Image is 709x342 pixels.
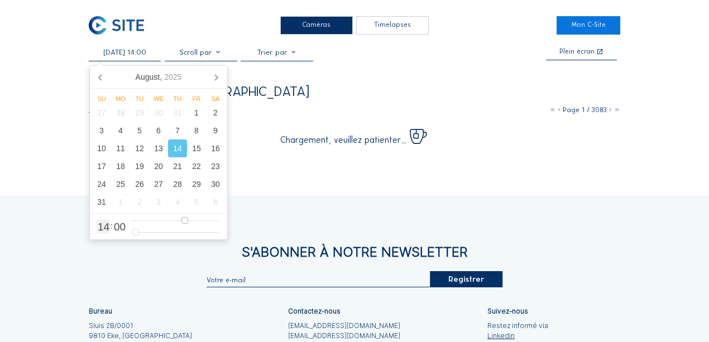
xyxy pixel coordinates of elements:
div: 4 [168,193,187,211]
i: 2025 [164,73,181,81]
div: 14 [168,139,187,157]
div: 31 [168,104,187,122]
div: Fr [187,95,206,102]
div: 5 [187,193,206,211]
div: 17 [92,157,111,175]
div: 27 [149,175,168,193]
a: [EMAIL_ADDRESS][DOMAIN_NAME] [288,321,400,331]
div: 22 [187,157,206,175]
div: 1 [111,193,130,211]
div: 26 [130,175,149,193]
div: Caméras [280,16,353,35]
span: Page 1 / 3083 [563,106,607,114]
div: 4 [111,122,130,139]
div: 10 [92,139,111,157]
div: Mo [111,95,130,102]
div: AG Real Estate / [GEOGRAPHIC_DATA] [89,85,309,98]
div: 16 [206,139,225,157]
div: 15 [187,139,206,157]
a: [EMAIL_ADDRESS][DOMAIN_NAME] [288,331,400,341]
div: S'Abonner à notre newsletter [89,245,621,259]
div: 29 [130,104,149,122]
div: 8 [187,122,206,139]
div: 6 [149,122,168,139]
img: C-SITE Logo [89,16,145,35]
div: Th [168,95,187,102]
div: We [149,95,168,102]
div: Plein écran [559,49,595,56]
div: 28 [111,104,130,122]
div: 28 [168,175,187,193]
a: Linkedin [487,331,548,341]
div: 2 [206,104,225,122]
div: 1 [187,104,206,122]
div: 11 [111,139,130,157]
div: 9 [206,122,225,139]
div: 30 [206,175,225,193]
div: Su [92,95,111,102]
span: : [111,222,113,230]
div: 27 [92,104,111,122]
div: 3 [149,193,168,211]
input: Votre e-mail [207,276,430,284]
div: Bureau [89,309,112,315]
div: Sa [206,95,225,102]
input: Recherche par date 󰅀 [89,48,161,56]
div: Contactez-nous [288,309,341,315]
div: Camera 1 [89,104,162,114]
div: Tu [130,95,149,102]
div: Timelapses [356,16,429,35]
div: 20 [149,157,168,175]
div: Registrer [430,271,502,287]
div: 12 [130,139,149,157]
a: Mon C-Site [557,16,620,35]
div: 19 [130,157,149,175]
div: 29 [187,175,206,193]
div: 2 [130,193,149,211]
span: 14 [98,221,109,232]
div: 5 [130,122,149,139]
div: 6 [206,193,225,211]
span: 00 [114,221,126,232]
span: Chargement, veuillez patienter... [280,136,406,144]
div: 30 [149,104,168,122]
div: Suivez-nous [487,309,528,315]
div: August, [131,68,186,86]
a: C-SITE Logo [89,16,152,35]
div: 21 [168,157,187,175]
div: 25 [111,175,130,193]
div: 18 [111,157,130,175]
div: 3 [92,122,111,139]
div: 31 [92,193,111,211]
div: 13 [149,139,168,157]
div: 7 [168,122,187,139]
div: 24 [92,175,111,193]
div: 23 [206,157,225,175]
